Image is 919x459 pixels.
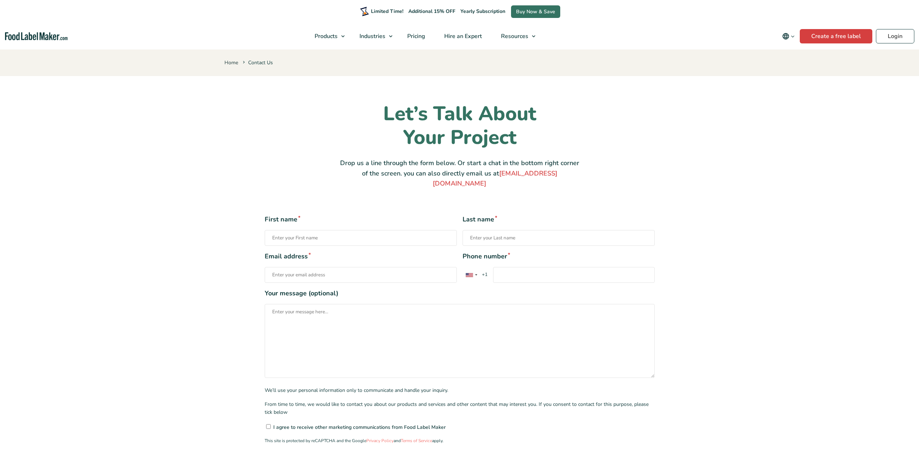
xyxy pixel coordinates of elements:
span: Resources [499,32,529,40]
span: Industries [357,32,386,40]
a: Home [224,59,238,66]
a: Resources [492,23,539,50]
span: Email address [265,252,457,261]
span: Hire an Expert [442,32,483,40]
span: Yearly Subscription [460,8,505,15]
input: I agree to receive other marketing communications from Food Label Maker [266,424,271,429]
a: Privacy Policy [366,438,394,444]
a: Products [305,23,348,50]
h1: Let’s Talk About Your Project [339,102,580,149]
p: We’ll use your personal information only to communicate and handle your inquiry. [265,387,655,394]
span: Pricing [405,32,426,40]
span: Additional 15% OFF [407,6,457,17]
span: Limited Time! [371,8,403,15]
span: First name [265,215,457,224]
span: Phone number [463,252,655,261]
input: First name* [265,230,457,246]
span: Last name [463,215,655,224]
a: Food Label Maker homepage [5,32,68,41]
input: Last name* [463,230,655,246]
textarea: Your message (optional) [265,304,655,378]
span: Products [312,32,338,40]
button: Change language [777,29,800,43]
span: +1 [479,271,491,278]
a: Industries [350,23,396,50]
a: Hire an Expert [435,23,490,50]
p: From time to time, we would like to contact you about our products and services and other content... [265,401,655,417]
a: Login [876,29,914,43]
span: I agree to receive other marketing communications from Food Label Maker [272,424,446,431]
p: This site is protected by reCAPTCHA and the Google and apply. [265,437,655,444]
p: Drop us a line through the form below. Or start a chat in the bottom right corner of the screen. ... [339,158,580,189]
input: Phone number* List of countries+1 [493,267,655,283]
div: United States: +1 [463,267,479,282]
a: Buy Now & Save [511,5,560,18]
a: Create a free label [800,29,872,43]
span: Your message (optional) [265,289,655,298]
a: Pricing [398,23,433,50]
span: Contact Us [241,59,273,66]
a: Terms of Service [401,438,432,444]
input: Email address* [265,267,457,283]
